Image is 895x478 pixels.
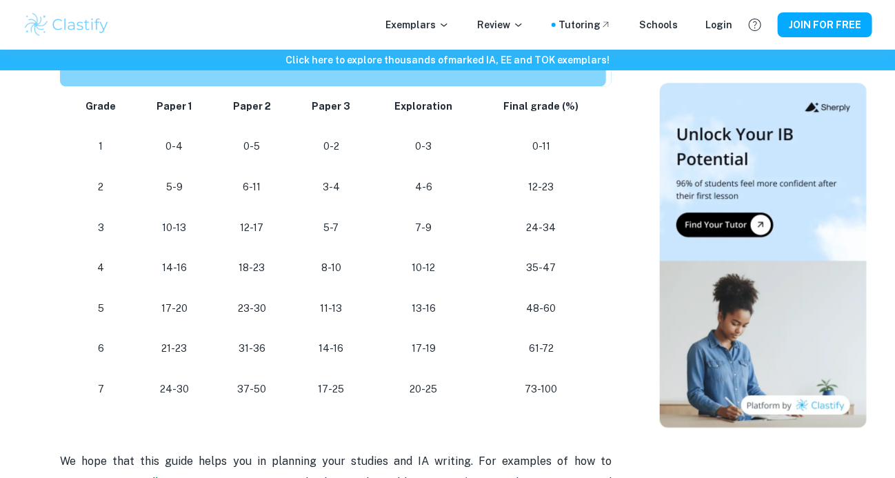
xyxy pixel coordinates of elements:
[23,11,110,39] img: Clastify logo
[382,219,465,237] p: 7-9
[303,299,361,318] p: 11-13
[385,17,450,32] p: Exemplars
[148,380,202,399] p: 24-30
[157,101,192,112] strong: Paper 1
[223,259,280,277] p: 18-23
[148,299,202,318] p: 17-20
[705,17,732,32] a: Login
[487,259,595,277] p: 35-47
[487,339,595,358] p: 61-72
[382,178,465,197] p: 4-6
[303,178,361,197] p: 3-4
[77,178,125,197] p: 2
[303,219,361,237] p: 5-7
[312,101,350,112] strong: Paper 3
[223,339,280,358] p: 31-36
[233,101,271,112] strong: Paper 2
[86,101,116,112] strong: Grade
[148,137,202,156] p: 0-4
[77,137,125,156] p: 1
[3,52,892,68] h6: Click here to explore thousands of marked IA, EE and TOK exemplars !
[223,380,280,399] p: 37-50
[303,137,361,156] p: 0-2
[148,259,202,277] p: 14-16
[778,12,872,37] button: JOIN FOR FREE
[148,178,202,197] p: 5-9
[77,259,125,277] p: 4
[743,13,767,37] button: Help and Feedback
[382,259,465,277] p: 10-12
[487,299,595,318] p: 48-60
[477,17,524,32] p: Review
[148,219,202,237] p: 10-13
[148,339,202,358] p: 21-23
[223,219,280,237] p: 12-17
[303,339,361,358] p: 14-16
[639,17,678,32] a: Schools
[382,339,465,358] p: 17-19
[77,299,125,318] p: 5
[487,219,595,237] p: 24-34
[395,101,453,112] strong: Exploration
[223,178,280,197] p: 6-11
[559,17,612,32] a: Tutoring
[382,299,465,318] p: 13-16
[223,137,280,156] p: 0-5
[303,259,361,277] p: 8-10
[77,219,125,237] p: 3
[487,380,595,399] p: 73-100
[303,380,361,399] p: 17-25
[382,380,465,399] p: 20-25
[382,137,465,156] p: 0-3
[223,299,280,318] p: 23-30
[660,83,867,428] img: Thumbnail
[77,380,125,399] p: 7
[503,101,579,112] strong: Final grade (%)
[77,339,125,358] p: 6
[487,178,595,197] p: 12-23
[487,137,595,156] p: 0-11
